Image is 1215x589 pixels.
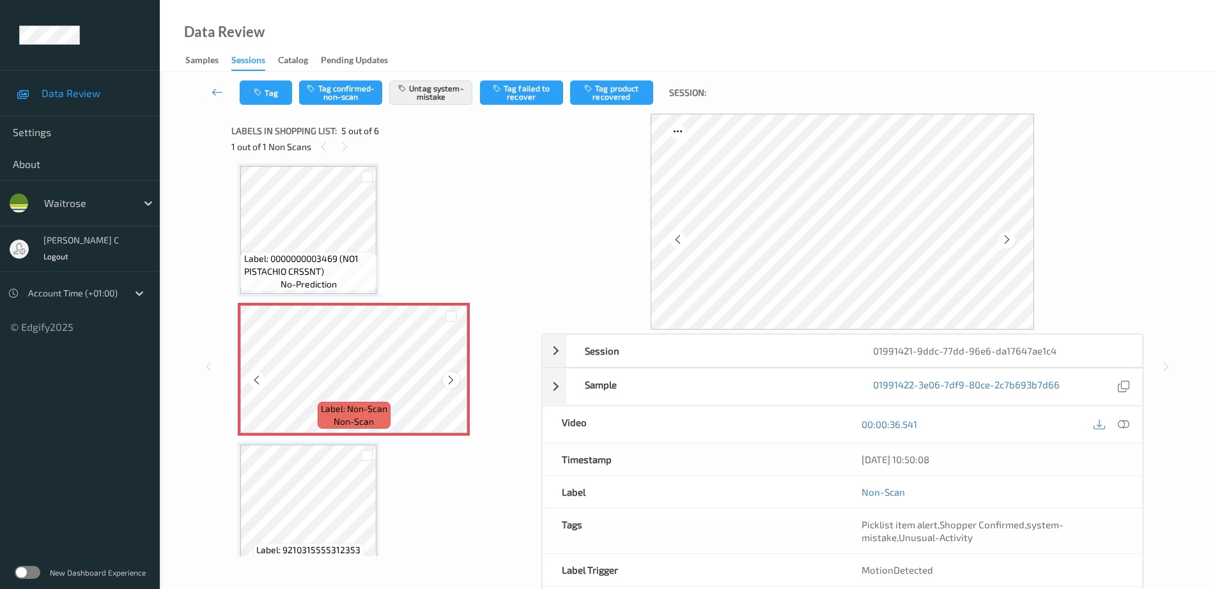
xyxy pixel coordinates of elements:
button: Tag confirmed-non-scan [299,80,382,105]
a: Sessions [231,52,278,71]
button: Tag product recovered [570,80,653,105]
span: system-mistake [862,519,1064,543]
span: Label: 0000000003469 (NO1 PISTACHIO CRSSNT) [244,252,374,278]
span: Shopper Confirmed [940,519,1025,530]
button: Tag [240,80,292,105]
a: Non-Scan [862,486,905,498]
span: no-prediction [281,556,337,569]
span: Label: 9210315555312353 [256,544,360,556]
div: Pending Updates [321,54,388,70]
span: Unusual-Activity [899,532,973,543]
span: non-scan [334,415,374,428]
div: Session [566,335,854,367]
span: Picklist item alert [862,519,938,530]
div: Sample [566,369,854,405]
div: Tags [543,509,842,553]
div: Sample01991422-3e06-7df9-80ce-2c7b693b7d66 [542,368,1143,406]
a: 01991422-3e06-7df9-80ce-2c7b693b7d66 [873,378,1060,395]
div: Sessions [231,54,265,71]
button: Tag failed to recover [480,80,563,105]
span: Labels in shopping list: [231,125,337,137]
span: Label: Non-Scan [321,402,387,415]
div: Catalog [278,54,308,70]
a: Catalog [278,52,321,70]
button: Untag system-mistake [389,80,472,105]
div: Samples [185,54,219,70]
div: Video [543,406,842,443]
a: Pending Updates [321,52,401,70]
div: MotionDetected [842,554,1142,586]
div: Timestamp [543,443,842,475]
span: no-prediction [281,278,337,291]
a: Samples [185,52,231,70]
span: 5 out of 6 [341,125,379,137]
a: 00:00:36.541 [862,418,917,431]
div: Session01991421-9ddc-77dd-96e6-da17647ae1c4 [542,334,1143,367]
div: 01991421-9ddc-77dd-96e6-da17647ae1c4 [854,335,1142,367]
span: Session: [669,86,706,99]
div: 1 out of 1 Non Scans [231,139,532,155]
div: [DATE] 10:50:08 [862,453,1123,466]
div: Label Trigger [543,554,842,586]
span: , , , [862,519,1064,543]
div: Data Review [184,26,265,38]
div: Label [543,476,842,508]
